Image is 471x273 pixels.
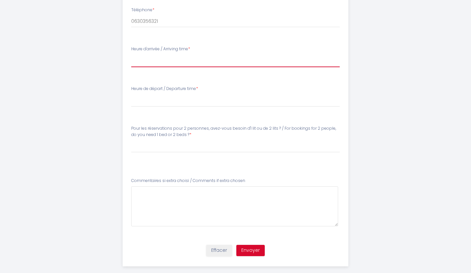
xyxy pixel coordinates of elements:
label: Heure de départ / Departure time [131,86,198,92]
label: Commentaires si extra choisi / Comments if extra chosen [131,178,245,184]
label: Pour les réservations pour 2 personnes, avez-vous besoin d'1 lit ou de 2 lits ? / For bookings fo... [131,125,340,138]
label: Téléphone [131,7,154,13]
button: Envoyer [236,245,265,256]
label: Heure d'arrivée / Arriving time [131,46,190,52]
button: Effacer [206,245,232,256]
